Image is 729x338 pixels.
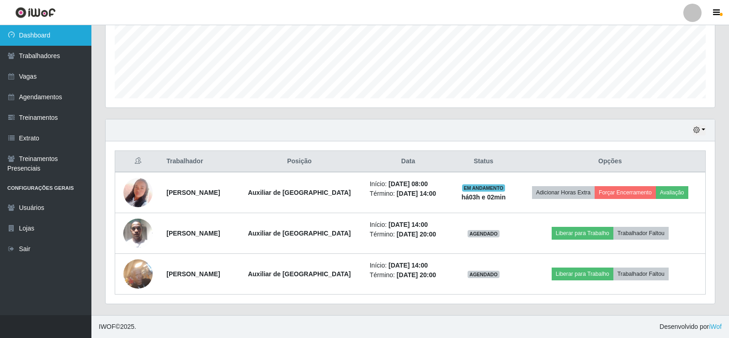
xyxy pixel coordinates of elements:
[388,262,428,269] time: [DATE] 14:00
[388,221,428,228] time: [DATE] 14:00
[99,322,136,332] span: © 2025 .
[364,151,452,172] th: Data
[613,268,669,280] button: Trabalhador Faltou
[166,230,220,237] strong: [PERSON_NAME]
[532,186,595,199] button: Adicionar Horas Extra
[468,271,500,278] span: AGENDADO
[397,231,436,238] time: [DATE] 20:00
[166,270,220,278] strong: [PERSON_NAME]
[552,268,613,280] button: Liberar para Trabalho
[397,271,436,279] time: [DATE] 20:00
[388,180,428,188] time: [DATE] 08:00
[397,190,436,197] time: [DATE] 14:00
[166,189,220,196] strong: [PERSON_NAME]
[656,186,688,199] button: Avaliação
[370,220,447,230] li: Início:
[468,230,500,237] span: AGENDADO
[452,151,515,172] th: Status
[99,323,116,330] span: IWOF
[370,189,447,199] li: Término:
[370,179,447,189] li: Início:
[15,7,56,18] img: CoreUI Logo
[123,254,153,293] img: 1755342256776.jpeg
[462,193,506,201] strong: há 03 h e 02 min
[660,322,722,332] span: Desenvolvido por
[595,186,656,199] button: Forçar Encerramento
[709,323,722,330] a: iWof
[123,166,153,219] img: 1751121923069.jpeg
[248,270,351,278] strong: Auxiliar de [GEOGRAPHIC_DATA]
[613,227,669,240] button: Trabalhador Faltou
[370,261,447,270] li: Início:
[248,230,351,237] strong: Auxiliar de [GEOGRAPHIC_DATA]
[248,189,351,196] strong: Auxiliar de [GEOGRAPHIC_DATA]
[370,230,447,239] li: Término:
[552,227,613,240] button: Liberar para Trabalho
[462,184,506,192] span: EM ANDAMENTO
[370,270,447,280] li: Término:
[515,151,706,172] th: Opções
[123,214,153,252] img: 1689468320787.jpeg
[234,151,364,172] th: Posição
[161,151,234,172] th: Trabalhador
